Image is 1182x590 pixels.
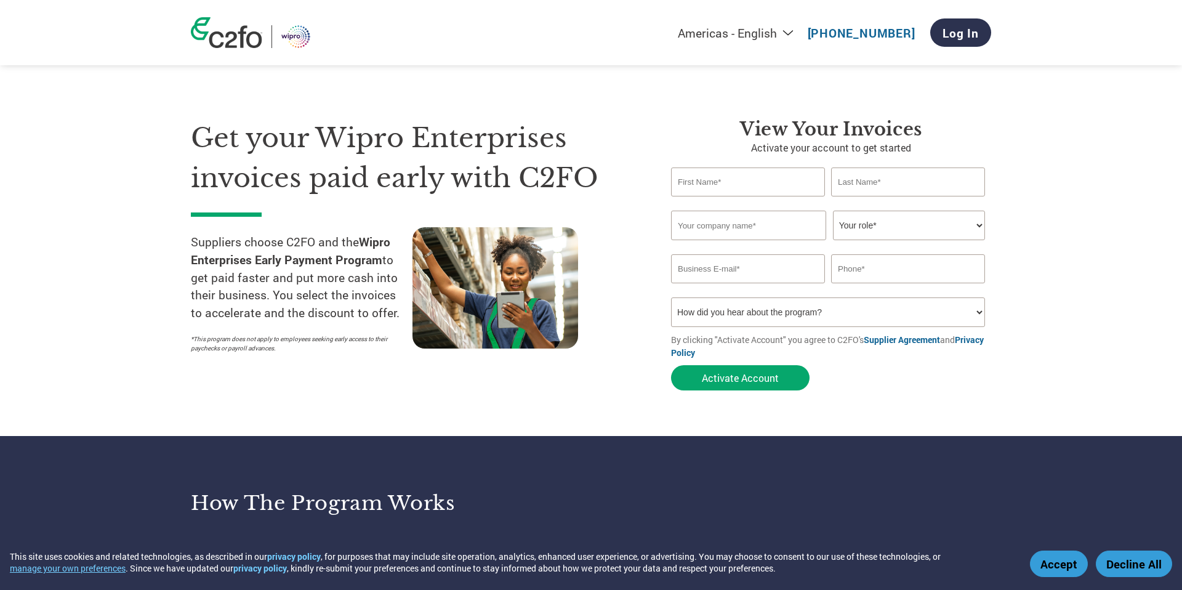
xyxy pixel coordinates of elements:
[671,168,825,196] input: First Name*
[1096,551,1172,577] button: Decline All
[412,227,578,349] img: supply chain worker
[215,539,523,556] h4: Sign up for free
[671,241,985,249] div: Invalid company name or company name is too long
[671,285,825,293] div: Inavlid Email Address
[10,562,126,574] button: manage your own preferences
[930,18,991,47] a: Log In
[233,562,287,574] a: privacy policy
[831,254,985,283] input: Phone*
[671,198,825,206] div: Invalid first name or first name is too long
[833,211,985,240] select: Title/Role
[671,365,810,390] button: Activate Account
[191,118,634,198] h1: Get your Wipro Enterprises invoices paid early with C2FO
[831,285,985,293] div: Inavlid Phone Number
[191,17,262,48] img: c2fo logo
[281,25,310,48] img: Wipro Enterprises
[10,551,1012,574] div: This site uses cookies and related technologies, as described in our , for purposes that may incl...
[191,491,576,515] h3: How the program works
[808,25,915,41] a: [PHONE_NUMBER]
[671,254,825,283] input: Invalid Email format
[864,334,940,346] a: Supplier Agreement
[671,140,991,155] p: Activate your account to get started
[1030,551,1088,577] button: Accept
[671,333,991,359] p: By clicking "Activate Account" you agree to C2FO's and
[191,334,400,353] p: *This program does not apply to employees seeking early access to their paychecks or payroll adva...
[267,551,321,562] a: privacy policy
[671,211,826,240] input: Your company name*
[671,118,991,140] h3: View Your Invoices
[191,234,390,267] strong: Wipro Enterprises Early Payment Program
[191,233,412,322] p: Suppliers choose C2FO and the to get paid faster and put more cash into their business. You selec...
[831,198,985,206] div: Invalid last name or last name is too long
[831,168,985,196] input: Last Name*
[671,334,984,358] a: Privacy Policy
